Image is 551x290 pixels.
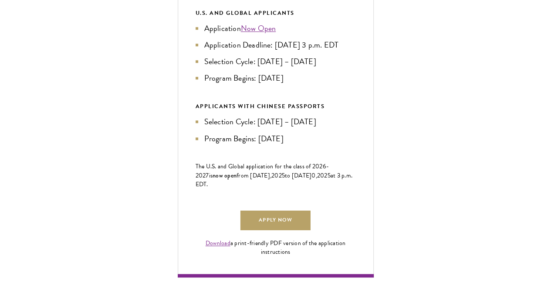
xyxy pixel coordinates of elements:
[271,171,282,180] span: 202
[282,171,285,180] span: 5
[240,211,310,230] a: Apply Now
[311,171,315,180] span: 0
[196,72,356,84] li: Program Begins: [DATE]
[196,162,323,171] span: The U.S. and Global application for the class of 202
[213,171,237,180] span: now open
[317,171,328,180] span: 202
[316,171,317,180] span: ,
[196,8,356,18] div: U.S. and Global Applicants
[196,22,356,34] li: Application
[196,39,356,51] li: Application Deadline: [DATE] 3 p.m. EDT
[196,102,356,111] div: APPLICANTS WITH CHINESE PASSPORTS
[196,162,329,180] span: -202
[206,239,230,248] a: Download
[237,171,271,180] span: from [DATE],
[196,239,356,256] div: a print-friendly PDF version of the application instructions
[206,171,209,180] span: 7
[285,171,311,180] span: to [DATE]
[196,171,353,189] span: at 3 p.m. EDT.
[241,22,276,34] a: Now Open
[196,55,356,68] li: Selection Cycle: [DATE] – [DATE]
[196,116,356,128] li: Selection Cycle: [DATE] – [DATE]
[328,171,331,180] span: 5
[196,133,356,145] li: Program Begins: [DATE]
[323,162,326,171] span: 6
[209,171,213,180] span: is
